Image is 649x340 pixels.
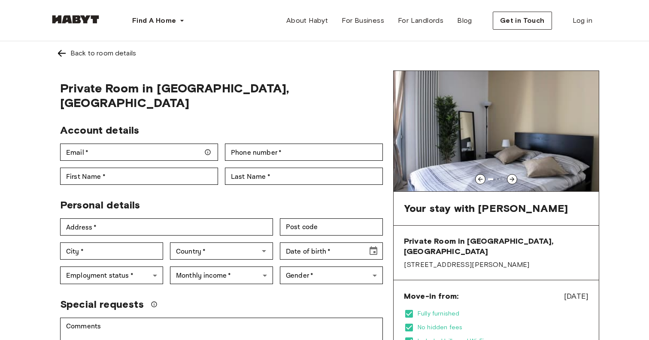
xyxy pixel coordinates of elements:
span: Log in [573,15,592,26]
img: Habyt [50,15,101,24]
span: For Landlords [398,15,443,26]
span: Your stay with [PERSON_NAME] [404,202,568,215]
a: For Landlords [391,12,450,29]
button: Choose date [365,242,382,260]
span: Private Room in [GEOGRAPHIC_DATA], [GEOGRAPHIC_DATA] [60,81,383,110]
div: First Name [60,168,218,185]
span: Account details [60,124,139,136]
svg: We'll do our best to accommodate your request, but please note we can't guarantee it will be poss... [151,301,158,308]
div: Back to room details [70,48,136,58]
div: Phone number [225,144,383,161]
img: Left pointing arrow [57,48,67,58]
svg: Make sure your email is correct — we'll send your booking details there. [204,149,211,156]
span: Private Room in [GEOGRAPHIC_DATA], [GEOGRAPHIC_DATA] [404,236,588,257]
span: Move-in from: [404,291,458,301]
button: Get in Touch [493,12,552,30]
span: Find A Home [132,15,176,26]
span: Special requests [60,298,144,311]
span: [DATE] [564,291,588,302]
a: For Business [335,12,391,29]
div: City [60,242,163,260]
a: About Habyt [279,12,335,29]
div: Address [60,218,273,236]
span: [STREET_ADDRESS][PERSON_NAME] [404,260,588,270]
span: Blog [457,15,472,26]
button: Open [258,245,270,257]
div: Last Name [225,168,383,185]
div: Email [60,144,218,161]
span: No hidden fees [418,323,588,332]
div: Post code [280,218,383,236]
a: Log in [566,12,599,29]
a: Blog [450,12,479,29]
button: Find A Home [125,12,191,29]
img: Image of the room [394,71,599,191]
span: Personal details [60,199,140,211]
a: Left pointing arrowBack to room details [50,41,599,65]
span: Get in Touch [500,15,545,26]
span: For Business [342,15,384,26]
span: About Habyt [286,15,328,26]
span: Fully furnished [418,309,588,318]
